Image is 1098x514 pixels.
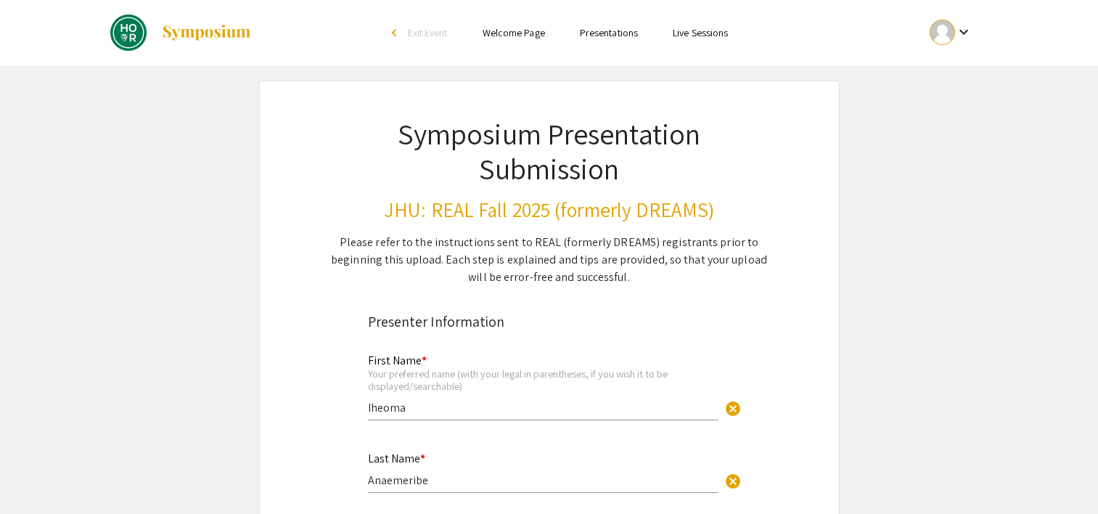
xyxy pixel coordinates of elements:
[330,234,769,286] div: Please refer to the instructions sent to REAL (formerly DREAMS) registrants prior to beginning th...
[330,116,769,186] h1: Symposium Presentation Submission
[368,367,718,393] div: Your preferred name (with your legal in parentheses, if you wish it to be displayed/searchable)
[724,400,742,417] span: cancel
[368,451,425,466] mat-label: Last Name
[673,26,728,39] a: Live Sessions
[368,311,731,333] div: Presenter Information
[110,15,147,51] img: JHU: REAL Fall 2025 (formerly DREAMS)
[330,197,769,222] h3: JHU: REAL Fall 2025 (formerly DREAMS)
[368,353,427,368] mat-label: First Name
[110,15,252,51] a: JHU: REAL Fall 2025 (formerly DREAMS)
[408,26,448,39] span: Exit Event
[914,16,988,49] button: Expand account dropdown
[483,26,545,39] a: Welcome Page
[11,449,62,503] iframe: Chat
[368,400,718,415] input: Type Here
[724,473,742,490] span: cancel
[580,26,638,39] a: Presentations
[392,28,401,37] div: arrow_back_ios
[368,473,718,488] input: Type Here
[161,24,252,41] img: Symposium by ForagerOne
[955,23,972,41] mat-icon: Expand account dropdown
[718,465,747,494] button: Clear
[718,393,747,422] button: Clear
